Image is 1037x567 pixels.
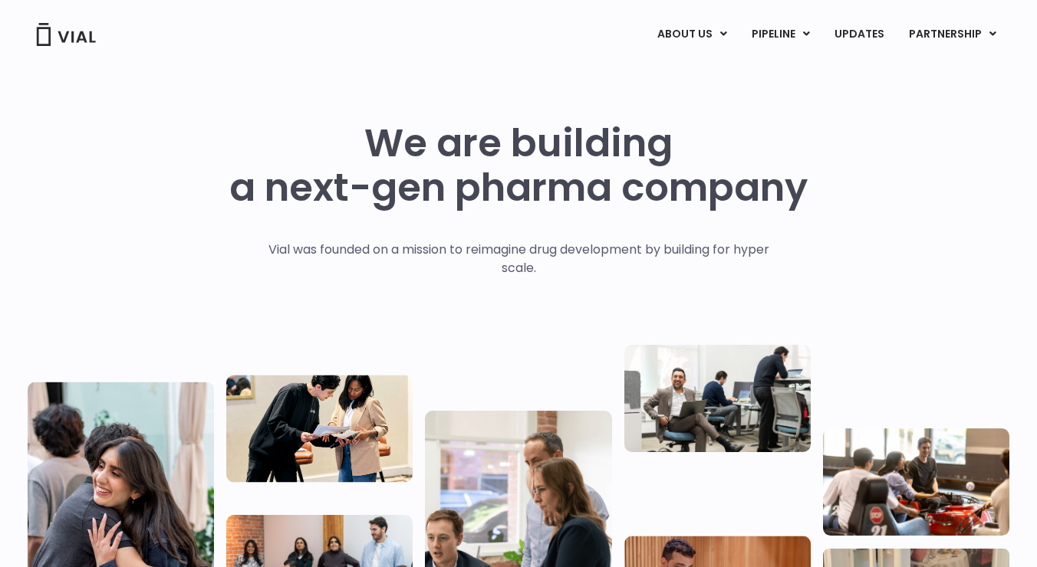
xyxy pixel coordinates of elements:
img: Two people looking at a paper talking. [226,375,413,482]
a: PIPELINEMenu Toggle [739,21,821,48]
h1: We are building a next-gen pharma company [229,121,808,210]
a: UPDATES [822,21,896,48]
img: Vial Logo [35,23,97,46]
img: Three people working in an office [624,345,811,452]
p: Vial was founded on a mission to reimagine drug development by building for hyper scale. [252,241,785,277]
a: PARTNERSHIPMenu Toggle [897,21,1009,48]
a: ABOUT USMenu Toggle [645,21,739,48]
img: Group of people playing whirlyball [823,428,1009,536]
